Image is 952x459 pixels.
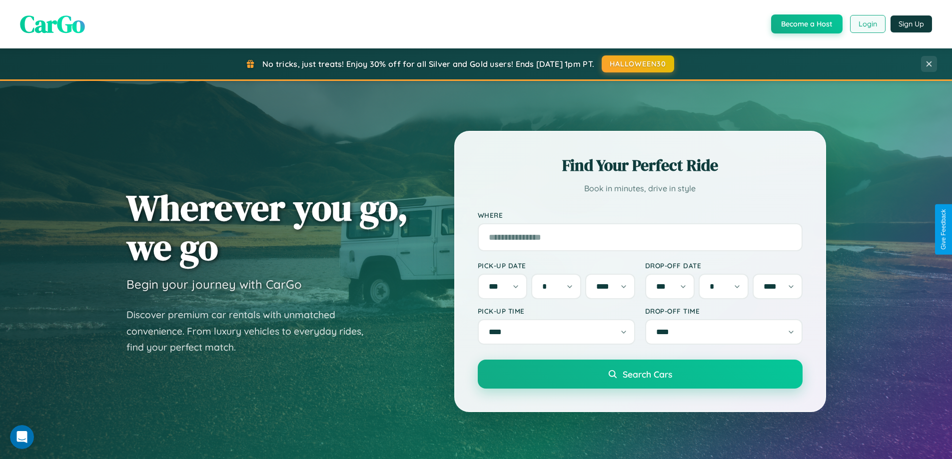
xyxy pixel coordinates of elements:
[478,360,803,389] button: Search Cars
[891,15,932,32] button: Sign Up
[940,209,947,250] div: Give Feedback
[478,181,803,196] p: Book in minutes, drive in style
[478,307,635,315] label: Pick-up Time
[645,261,803,270] label: Drop-off Date
[126,188,408,267] h1: Wherever you go, we go
[478,154,803,176] h2: Find Your Perfect Ride
[126,307,376,356] p: Discover premium car rentals with unmatched convenience. From luxury vehicles to everyday rides, ...
[478,211,803,219] label: Where
[10,425,34,449] iframe: Intercom live chat
[645,307,803,315] label: Drop-off Time
[850,15,886,33] button: Login
[771,14,843,33] button: Become a Host
[623,369,672,380] span: Search Cars
[126,277,302,292] h3: Begin your journey with CarGo
[262,59,594,69] span: No tricks, just treats! Enjoy 30% off for all Silver and Gold users! Ends [DATE] 1pm PT.
[602,55,674,72] button: HALLOWEEN30
[478,261,635,270] label: Pick-up Date
[20,7,85,40] span: CarGo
